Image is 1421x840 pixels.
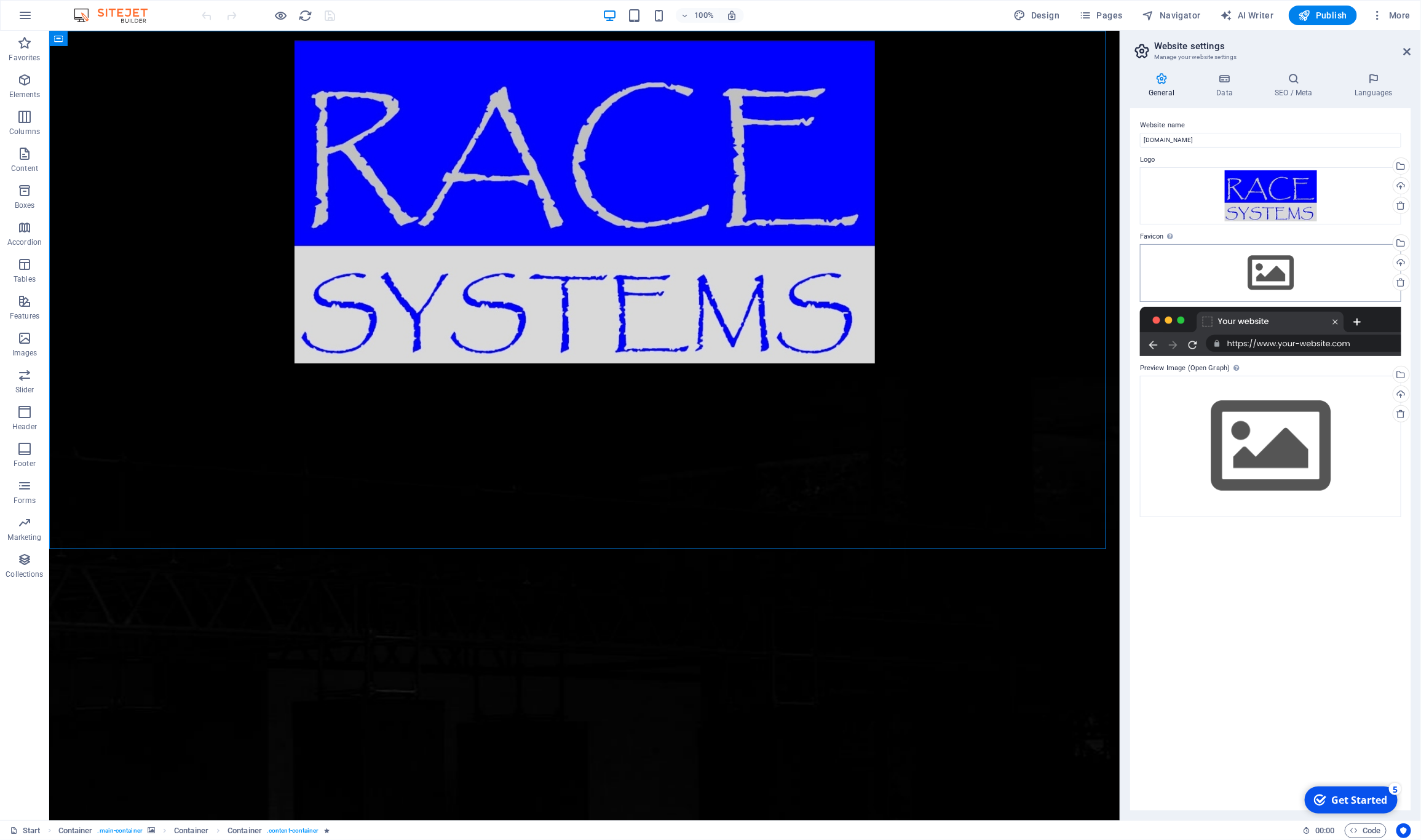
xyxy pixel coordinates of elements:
[1140,229,1401,244] label: Favicon
[1140,376,1401,517] div: Select files from the file manager, stock photos, or upload file(s)
[1350,823,1381,838] span: Code
[1138,6,1206,25] button: Navigator
[15,385,34,395] p: Slider
[91,1,103,14] div: 5
[1154,52,1387,63] h3: Manage your website settings
[1140,244,1401,302] div: Select files from the file manager, stock photos, or upload file(s)
[1142,9,1201,22] span: Navigator
[1198,73,1256,98] h4: Data
[7,237,42,247] p: Accordion
[1074,6,1127,25] button: Pages
[1396,823,1411,838] button: Usercentrics
[33,12,89,25] div: Get Started
[1216,6,1279,25] button: AI Writer
[676,8,719,23] button: 100%
[1154,41,1411,52] h2: Website settings
[1315,823,1334,838] span: 00 00
[7,533,41,542] p: Marketing
[6,569,43,579] p: Collections
[1079,9,1122,22] span: Pages
[14,459,36,469] p: Footer
[1299,9,1347,22] span: Publish
[1014,9,1060,22] span: Design
[9,90,41,100] p: Elements
[9,127,40,137] p: Columns
[1140,167,1401,224] div: page01-XdfRoqM1Iy-DpcD9sWiBpw.jpg
[1130,73,1198,98] h4: General
[58,823,93,838] span: Click to select. Double-click to edit
[12,348,38,358] p: Images
[1140,153,1401,167] label: Logo
[1324,826,1326,835] span: :
[12,422,37,432] p: Header
[726,10,737,21] i: On resize automatically adjust zoom level to fit chosen device.
[1221,9,1274,22] span: AI Writer
[1289,6,1357,25] button: Publish
[14,496,36,505] p: Forms
[1140,133,1401,148] input: Name...
[298,8,313,23] button: reload
[98,823,143,838] span: . main-container
[1140,361,1401,376] label: Preview Image (Open Graph)
[148,827,155,834] i: This element contains a background
[1336,73,1411,98] h4: Languages
[10,311,39,321] p: Features
[10,823,41,838] a: Click to cancel selection. Double-click to open Pages
[324,827,330,834] i: Element contains an animation
[1140,118,1401,133] label: Website name
[228,823,262,838] span: Click to select. Double-click to edit
[274,8,288,23] button: Click here to leave preview mode and continue editing
[694,8,714,23] h6: 100%
[1372,9,1411,22] span: More
[1367,6,1415,25] button: More
[299,9,313,23] i: Reload page
[174,823,208,838] span: Click to select. Double-click to edit
[58,823,330,838] nav: breadcrumb
[1302,823,1335,838] h6: Session time
[14,274,36,284] p: Tables
[1345,823,1387,838] button: Code
[9,53,40,63] p: Favorites
[1009,6,1065,25] div: Design (Ctrl+Alt+Y)
[267,823,319,838] span: . content-container
[15,200,35,210] p: Boxes
[1256,73,1336,98] h4: SEO / Meta
[1009,6,1065,25] button: Design
[7,5,100,32] div: Get Started 5 items remaining, 0% complete
[11,164,38,173] p: Content
[71,8,163,23] img: Editor Logo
